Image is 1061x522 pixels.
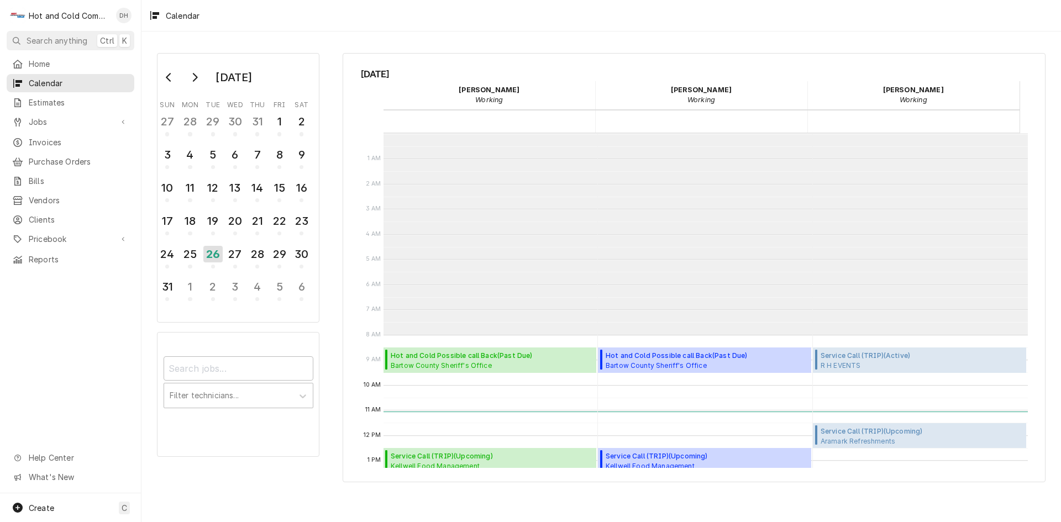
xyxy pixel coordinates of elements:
[271,278,288,295] div: 5
[249,278,266,295] div: 4
[271,113,288,130] div: 1
[7,230,134,248] a: Go to Pricebook
[181,113,198,130] div: 28
[598,448,811,473] div: Service Call (TRIP)(Upcoming)Kellwell Food ManagementFloyd County Jail / [STREET_ADDRESS][PERSON_...
[246,97,269,110] th: Thursday
[249,113,266,130] div: 31
[29,471,128,483] span: What's New
[181,278,198,295] div: 1
[384,448,597,473] div: [Service] Service Call (TRIP) Kellwell Food Management Floyd County Jail / 2526 New Calhoun Hwy N...
[813,347,1026,373] div: [Service] Service Call (TRIP) R H EVENTS 3230 Hopeland Industrial Dr,, POWDER SPRINGS, GA 30127 I...
[807,81,1020,109] div: Jason Thomason - Working
[181,213,198,229] div: 18
[159,146,176,163] div: 3
[293,278,310,295] div: 6
[363,255,384,263] span: 5 AM
[157,53,319,323] div: Calendar Day Picker
[361,67,1028,81] span: [DATE]
[29,254,129,265] span: Reports
[181,246,198,262] div: 25
[821,361,910,370] span: R H EVENTS [STREET_ADDRESS]
[606,461,790,470] span: Kellwell Food Management Floyd County Jail / [STREET_ADDRESS][PERSON_NAME]
[365,154,384,163] span: 1 AM
[7,449,134,467] a: Go to Help Center
[606,361,748,370] span: Bartow County Sheriff's Office Kitchen / [STREET_ADDRESS]
[183,68,206,86] button: Go to next month
[293,180,310,196] div: 16
[116,8,132,23] div: DH
[671,86,732,94] strong: [PERSON_NAME]
[227,180,244,196] div: 13
[391,351,533,361] span: Hot and Cold Possible call Back ( Past Due )
[271,246,288,262] div: 29
[227,113,244,130] div: 30
[883,86,944,94] strong: [PERSON_NAME]
[10,8,25,23] div: Hot and Cold Commercial Kitchens, Inc.'s Avatar
[159,246,176,262] div: 24
[598,347,811,373] div: [Service] Hot and Cold Possible call Back Bartow County Sheriff's Office Kitchen / 103 Zena Dr, C...
[122,502,127,514] span: C
[7,31,134,50] button: Search anythingCtrlK
[29,175,129,187] span: Bills
[459,86,519,94] strong: [PERSON_NAME]
[821,436,1002,445] span: Aramark Refreshments Main Warehouse / [STREET_ADDRESS][PERSON_NAME]
[10,8,25,23] div: H
[204,180,222,196] div: 12
[293,246,310,262] div: 30
[363,330,384,339] span: 8 AM
[249,213,266,229] div: 21
[293,146,310,163] div: 9
[391,461,575,470] span: Kellwell Food Management Floyd County Jail / [STREET_ADDRESS][PERSON_NAME]
[159,113,176,130] div: 27
[606,451,790,461] span: Service Call (TRIP) ( Upcoming )
[7,133,134,151] a: Invoices
[363,355,384,364] span: 9 AM
[384,81,596,109] div: Daryl Harris - Working
[29,156,129,167] span: Purchase Orders
[164,356,313,381] input: Search jobs...
[7,55,134,73] a: Home
[29,194,129,206] span: Vendors
[29,116,112,128] span: Jobs
[7,93,134,112] a: Estimates
[293,213,310,229] div: 23
[29,10,110,22] div: Hot and Cold Commercial Kitchens, Inc.
[343,53,1046,482] div: Calendar Calendar
[227,278,244,295] div: 3
[29,136,129,148] span: Invoices
[204,146,222,163] div: 5
[227,246,244,262] div: 27
[687,96,715,104] em: Working
[598,347,811,373] div: Hot and Cold Possible call Back(Past Due)Bartow County Sheriff's OfficeKitchen / [STREET_ADDRESS]
[384,347,597,373] div: [Service] Hot and Cold Possible call Back Bartow County Sheriff's Office Kitchen / 103 Zena Dr, C...
[204,278,222,295] div: 2
[227,146,244,163] div: 6
[363,204,384,213] span: 3 AM
[29,58,129,70] span: Home
[363,230,384,239] span: 4 AM
[7,74,134,92] a: Calendar
[212,68,256,87] div: [DATE]
[249,180,266,196] div: 14
[156,97,178,110] th: Sunday
[202,97,224,110] th: Tuesday
[598,448,811,473] div: [Service] Service Call (TRIP) Kellwell Food Management Floyd County Jail / 2526 New Calhoun Hwy N...
[29,214,129,225] span: Clients
[364,305,384,314] span: 7 AM
[391,361,533,370] span: Bartow County Sheriff's Office Kitchen / [STREET_ADDRESS]
[29,503,54,513] span: Create
[29,452,128,463] span: Help Center
[29,97,129,108] span: Estimates
[813,423,1026,449] div: Service Call (TRIP)(Upcoming)Aramark RefreshmentsMain Warehouse / [STREET_ADDRESS][PERSON_NAME]
[204,113,222,130] div: 29
[384,347,597,373] div: Hot and Cold Possible call Back(Past Due)Bartow County Sheriff's OfficeKitchen / [STREET_ADDRESS]
[821,426,1002,436] span: Service Call (TRIP) ( Upcoming )
[363,405,384,414] span: 11 AM
[271,146,288,163] div: 8
[122,35,127,46] span: K
[116,8,132,23] div: Daryl Harris's Avatar
[291,97,313,110] th: Saturday
[204,213,222,229] div: 19
[391,451,575,461] span: Service Call (TRIP) ( Upcoming )
[361,431,384,440] span: 12 PM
